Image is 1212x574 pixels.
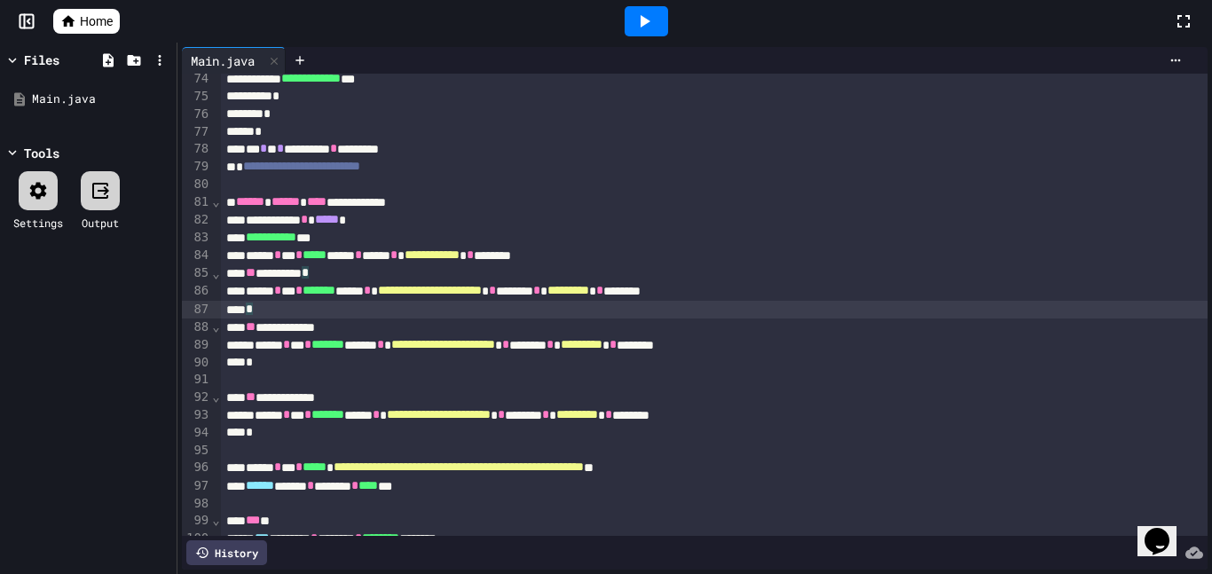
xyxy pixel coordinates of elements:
[211,319,220,334] span: Fold line
[182,389,211,406] div: 92
[182,512,211,530] div: 99
[182,123,211,141] div: 77
[182,140,211,158] div: 78
[182,264,211,282] div: 85
[211,194,220,208] span: Fold line
[182,158,211,176] div: 79
[182,229,211,247] div: 83
[80,12,113,30] span: Home
[182,424,211,442] div: 94
[211,266,220,280] span: Fold line
[182,247,211,264] div: 84
[13,215,63,231] div: Settings
[182,282,211,300] div: 86
[211,389,220,404] span: Fold line
[182,354,211,372] div: 90
[182,318,211,336] div: 88
[182,88,211,106] div: 75
[1137,503,1194,556] iframe: chat widget
[211,513,220,527] span: Fold line
[182,477,211,495] div: 97
[182,459,211,476] div: 96
[182,301,211,318] div: 87
[182,51,264,70] div: Main.java
[182,193,211,211] div: 81
[182,106,211,123] div: 76
[32,90,170,108] div: Main.java
[182,495,211,513] div: 98
[182,442,211,460] div: 95
[182,211,211,229] div: 82
[182,70,211,88] div: 74
[182,371,211,389] div: 91
[24,144,59,162] div: Tools
[182,47,286,74] div: Main.java
[182,336,211,354] div: 89
[182,406,211,424] div: 93
[182,530,211,547] div: 100
[53,9,120,34] a: Home
[82,215,119,231] div: Output
[24,51,59,69] div: Files
[182,176,211,193] div: 80
[186,540,267,565] div: History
